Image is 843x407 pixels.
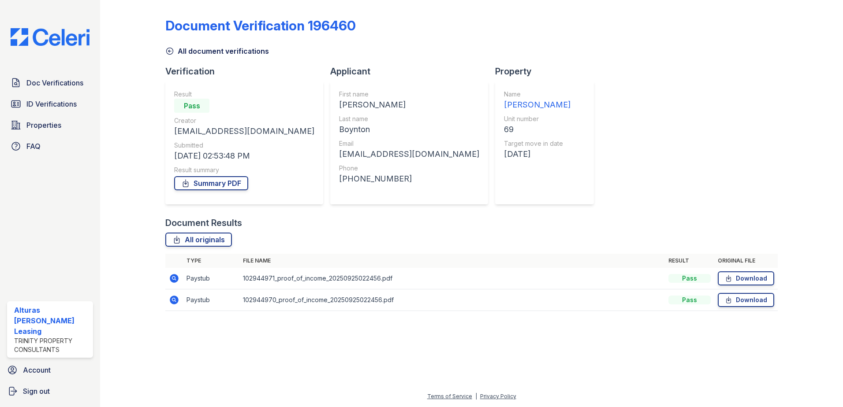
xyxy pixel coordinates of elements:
[7,95,93,113] a: ID Verifications
[475,393,477,400] div: |
[7,74,93,92] a: Doc Verifications
[183,268,239,289] td: Paystub
[7,116,93,134] a: Properties
[504,123,571,136] div: 69
[174,176,248,190] a: Summary PDF
[7,137,93,155] a: FAQ
[339,90,479,99] div: First name
[174,90,314,99] div: Result
[4,361,97,379] a: Account
[165,65,330,78] div: Verification
[174,141,314,150] div: Submitted
[339,164,479,173] div: Phone
[339,148,479,160] div: [EMAIL_ADDRESS][DOMAIN_NAME]
[504,99,571,111] div: [PERSON_NAME]
[26,78,83,88] span: Doc Verifications
[339,173,479,185] div: [PHONE_NUMBER]
[665,254,714,268] th: Result
[239,268,665,289] td: 102944971_proof_of_income_20250925022456.pdf
[14,305,90,337] div: Alturas [PERSON_NAME] Leasing
[504,90,571,99] div: Name
[26,120,61,130] span: Properties
[183,289,239,311] td: Paystub
[4,382,97,400] a: Sign out
[239,254,665,268] th: File name
[174,150,314,162] div: [DATE] 02:53:48 PM
[427,393,472,400] a: Terms of Service
[174,116,314,125] div: Creator
[504,139,571,148] div: Target move in date
[330,65,495,78] div: Applicant
[26,99,77,109] span: ID Verifications
[668,296,711,304] div: Pass
[339,99,479,111] div: [PERSON_NAME]
[165,217,242,229] div: Document Results
[174,125,314,137] div: [EMAIL_ADDRESS][DOMAIN_NAME]
[339,123,479,136] div: Boynton
[668,274,711,283] div: Pass
[480,393,516,400] a: Privacy Policy
[718,293,774,307] a: Download
[174,99,209,113] div: Pass
[165,46,269,56] a: All document verifications
[174,166,314,174] div: Result summary
[183,254,239,268] th: Type
[26,141,41,152] span: FAQ
[504,90,571,111] a: Name [PERSON_NAME]
[4,28,97,46] img: CE_Logo_Blue-a8612792a0a2168367f1c8372b55b34899dd931a85d93a1a3d3e32e68fde9ad4.png
[504,148,571,160] div: [DATE]
[714,254,778,268] th: Original file
[165,233,232,247] a: All originals
[495,65,601,78] div: Property
[23,365,51,375] span: Account
[165,18,356,33] div: Document Verification 196460
[23,386,50,396] span: Sign out
[14,337,90,354] div: Trinity Property Consultants
[339,139,479,148] div: Email
[239,289,665,311] td: 102944970_proof_of_income_20250925022456.pdf
[339,115,479,123] div: Last name
[718,271,774,285] a: Download
[504,115,571,123] div: Unit number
